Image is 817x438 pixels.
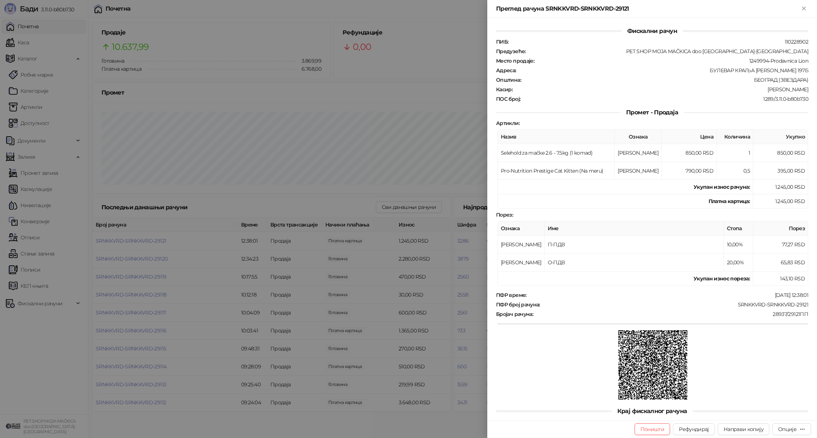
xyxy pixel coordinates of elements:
[635,423,670,435] button: Поништи
[753,130,808,144] th: Укупно
[498,221,545,236] th: Ознака
[753,144,808,162] td: 850,00 RSD
[541,301,809,308] div: SRNKKVRD-SRNKKVRD-29121
[724,221,753,236] th: Стопа
[496,120,520,126] strong: Артикли :
[753,180,808,194] td: 1.245,00 RSD
[753,221,808,236] th: Порез
[662,144,717,162] td: 850,00 RSD
[694,275,750,282] strong: Укупан износ пореза:
[513,86,809,93] div: [PERSON_NAME]
[724,236,753,254] td: 10,00%
[611,408,693,415] span: Крај фискалног рачуна
[717,144,753,162] td: 1
[526,48,809,55] div: PET SHOP MOJA MAČKICA doo [GEOGRAPHIC_DATA]-[GEOGRAPHIC_DATA]
[718,423,769,435] button: Направи копију
[621,27,683,34] span: Фискални рачун
[496,96,520,102] strong: ПОС број :
[498,254,545,272] td: [PERSON_NAME]
[717,130,753,144] th: Количина
[662,130,717,144] th: Цена
[753,162,808,180] td: 395,00 RSD
[717,162,753,180] td: 0,5
[772,423,811,435] button: Опције
[521,96,809,102] div: 1289/3.11.0-b80b730
[545,221,724,236] th: Име
[615,130,662,144] th: Ознака
[496,311,533,317] strong: Бројач рачуна :
[615,144,662,162] td: [PERSON_NAME]
[662,162,717,180] td: 790,00 RSD
[498,144,615,162] td: Selehold za mačke 2.6 - 7.5kg (1 komad)
[496,86,513,93] strong: Касир :
[522,77,809,83] div: БЕОГРАД (ЗВЕЗДАРА)
[496,301,540,308] strong: ПФР број рачуна :
[753,272,808,286] td: 143,10 RSD
[545,236,724,254] td: П-ПДВ
[509,38,809,45] div: 110228902
[545,254,724,272] td: О-ПДВ
[496,58,534,64] strong: Место продаје :
[724,426,764,433] span: Направи копију
[615,162,662,180] td: [PERSON_NAME]
[496,48,526,55] strong: Предузеће :
[498,236,545,254] td: [PERSON_NAME]
[496,77,521,83] strong: Општина :
[753,236,808,254] td: 77,27 RSD
[496,211,513,218] strong: Порез :
[778,426,796,433] div: Опције
[496,67,516,74] strong: Адреса :
[498,162,615,180] td: Pro-Nutrition Prestige Cat Kitten (Na meru)
[535,58,809,64] div: 1249994-Prodavnica Lion
[673,423,715,435] button: Рефундирај
[620,109,684,116] span: Промет - Продаја
[724,254,753,272] td: 20,00%
[517,67,809,74] div: БУЛЕВАР КРАЉА [PERSON_NAME] 197Б
[527,292,809,298] div: [DATE] 12:38:01
[694,184,750,190] strong: Укупан износ рачуна :
[618,330,688,400] img: QR код
[496,4,799,13] div: Преглед рачуна SRNKKVRD-SRNKKVRD-29121
[709,198,750,205] strong: Платна картица :
[496,38,508,45] strong: ПИБ :
[496,292,526,298] strong: ПФР време :
[799,4,808,13] button: Close
[498,130,615,144] th: Назив
[534,311,809,317] div: 28937/29121ПП
[753,254,808,272] td: 65,83 RSD
[753,194,808,209] td: 1.245,00 RSD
